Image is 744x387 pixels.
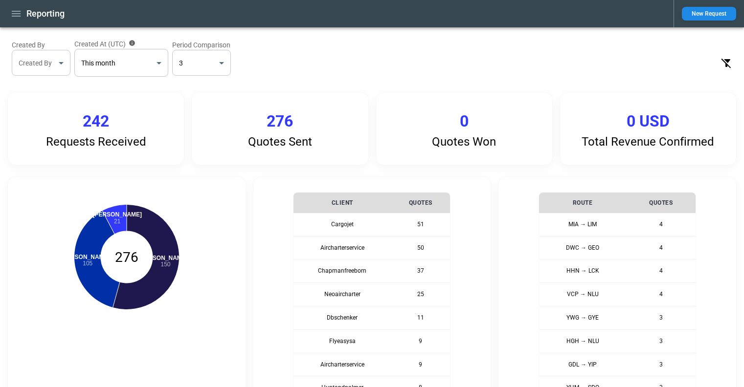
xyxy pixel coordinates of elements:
[129,40,135,46] svg: Data includes activity through 27/08/2025 (end of day UTC)
[114,217,121,224] tspan: 21
[293,236,391,259] th: Aircharterservice
[539,193,626,213] th: Route
[115,249,138,265] text: 276
[626,213,696,236] td: 4
[582,135,714,149] p: Total Revenue Confirmed
[391,353,450,376] td: 9
[83,112,109,131] p: 242
[293,259,391,283] th: Chapmanfreeborn
[539,259,626,283] th: HHN → LCK
[721,57,732,69] svg: Clear Filters
[391,259,450,283] td: 37
[391,193,450,213] th: Quotes
[539,306,626,330] th: YWG → GYE
[138,255,193,261] tspan: [PERSON_NAME]...
[172,50,231,76] div: 3
[626,353,696,376] td: 3
[92,211,142,218] tspan: [PERSON_NAME]
[626,283,696,306] td: 4
[293,353,391,376] th: Aircharterservice
[391,213,450,236] td: 51
[682,7,736,21] button: New Request
[391,306,450,330] td: 11
[19,58,55,68] div: Created By
[539,353,626,376] th: GDL → YIP
[293,283,391,306] th: Neoaircharter
[267,112,293,131] p: 276
[391,283,450,306] td: 25
[293,193,391,213] th: Client
[293,329,391,353] th: Flyeasysa
[293,213,391,236] th: Cargojet
[160,261,170,268] tspan: 150
[539,213,626,236] th: MIA → LIM
[539,329,626,353] th: HGH → NLU
[74,39,168,49] label: Created At (UTC)
[391,329,450,353] td: 9
[432,135,496,149] p: Quotes Won
[391,236,450,259] td: 50
[539,283,626,306] th: VCP → NLU
[626,329,696,353] td: 3
[76,56,153,70] div: 1st to yesterday, this month
[248,135,312,149] p: Quotes Sent
[626,193,696,213] th: Quotes
[61,254,115,260] tspan: [PERSON_NAME]...
[626,306,696,330] td: 3
[46,135,146,149] p: Requests Received
[539,236,626,259] th: DWC → GEO
[626,259,696,283] td: 4
[460,112,469,131] p: 0
[293,306,391,330] th: Dbschenker
[626,236,696,259] td: 4
[12,40,70,50] label: Created By
[172,40,231,50] label: Period Comparison
[83,260,92,267] tspan: 105
[627,112,670,131] p: 0 USD
[26,8,65,20] h1: Reporting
